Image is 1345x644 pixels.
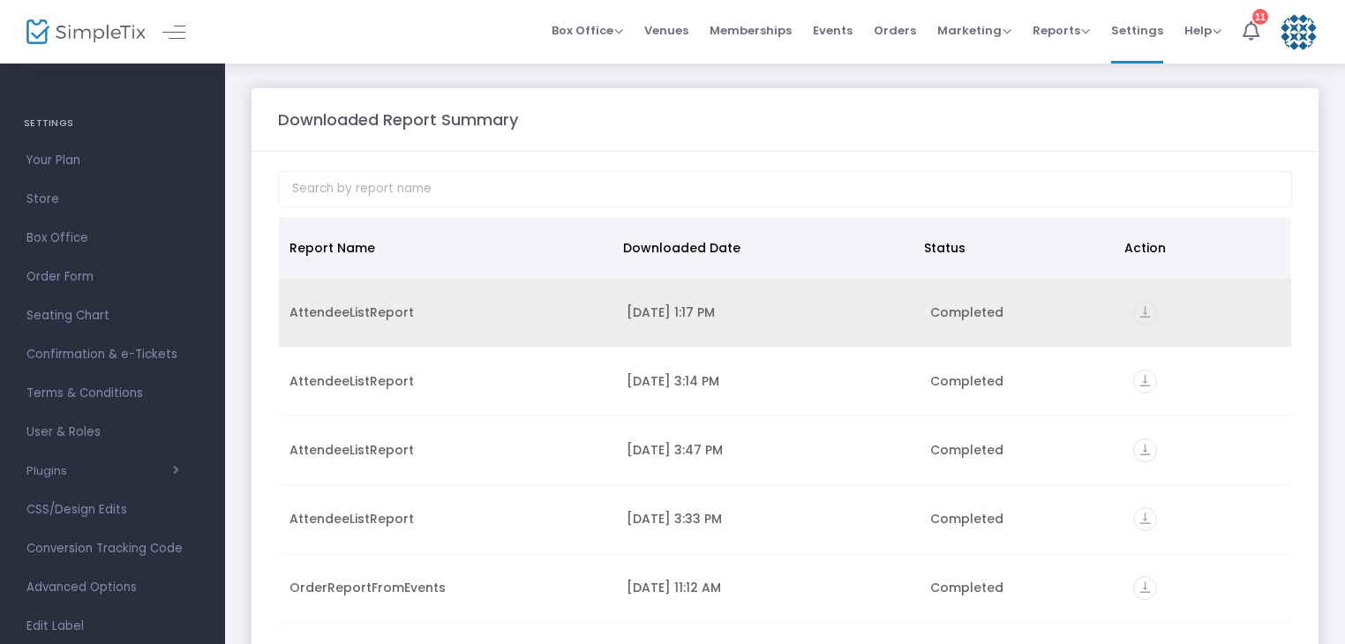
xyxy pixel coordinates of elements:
span: Edit Label [26,615,199,638]
a: vertical_align_bottom [1133,306,1157,324]
a: vertical_align_bottom [1133,513,1157,530]
div: AttendeeListReport [289,372,605,390]
div: 5/16/2025 11:12 AM [627,579,909,596]
span: Box Office [552,22,623,39]
th: Action [1114,217,1281,279]
div: AttendeeListReport [289,510,605,528]
span: Venues [644,8,688,53]
h4: SETTINGS [24,106,201,141]
th: Report Name [279,217,612,279]
span: Your Plan [26,149,199,172]
div: https://go.SimpleTix.com/b2h2f [1133,301,1281,325]
div: 11 [1252,8,1268,24]
span: Order Form [26,266,199,288]
div: AttendeeListReport [289,303,605,321]
div: 6/17/2025 3:33 PM [627,510,909,528]
span: Terms & Conditions [26,382,199,405]
div: https://go.SimpleTix.com/z4zeg [1133,370,1281,393]
div: https://go.SimpleTix.com/phvhu [1133,438,1281,462]
div: https://go.SimpleTix.com/im922 [1133,507,1281,531]
m-panel-title: Downloaded Report Summary [278,108,518,131]
span: Settings [1111,8,1163,53]
div: OrderReportFromEvents [289,579,605,596]
span: Store [26,188,199,211]
div: 8/19/2025 1:17 PM [627,303,909,321]
a: vertical_align_bottom [1133,581,1157,599]
span: Advanced Options [26,576,199,599]
a: vertical_align_bottom [1133,375,1157,393]
i: vertical_align_bottom [1133,438,1157,462]
span: Memberships [710,8,792,53]
span: Confirmation & e-Tickets [26,343,199,366]
div: Completed [930,510,1111,528]
span: Seating Chart [26,304,199,327]
i: vertical_align_bottom [1133,576,1157,600]
span: User & Roles [26,421,199,444]
div: 7/15/2025 3:14 PM [627,372,909,390]
th: Downloaded Date [612,217,913,279]
input: Search by report name [278,171,1292,207]
span: Help [1184,22,1221,39]
a: vertical_align_bottom [1133,444,1157,461]
i: vertical_align_bottom [1133,507,1157,531]
div: Completed [930,372,1111,390]
th: Status [913,217,1114,279]
span: CSS/Design Edits [26,498,199,521]
div: https://go.SimpleTix.com/5wsp5 [1133,576,1281,600]
span: Conversion Tracking Code [26,537,199,560]
i: vertical_align_bottom [1133,301,1157,325]
div: Completed [930,303,1111,321]
i: vertical_align_bottom [1133,370,1157,393]
div: Completed [930,579,1111,596]
div: Completed [930,441,1111,459]
span: Box Office [26,227,199,250]
span: Events [813,8,853,53]
button: Plugins [26,464,179,478]
div: 6/17/2025 3:47 PM [627,441,909,459]
span: Reports [1033,22,1090,39]
span: Orders [874,8,916,53]
span: Marketing [937,22,1011,39]
div: AttendeeListReport [289,441,605,459]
